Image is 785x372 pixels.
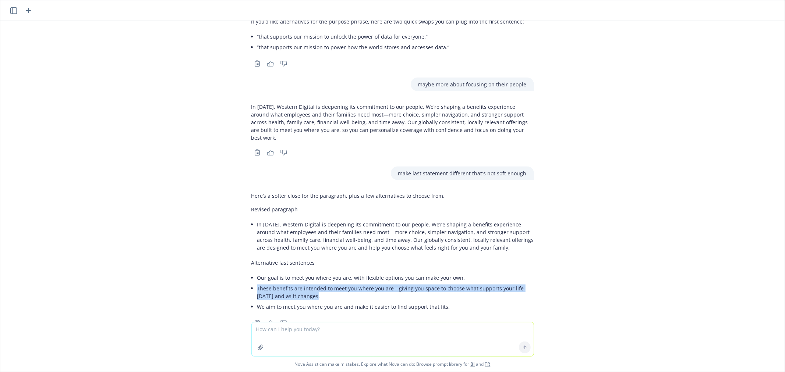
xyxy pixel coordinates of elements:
li: “that supports our mission to power how the world stores and accesses data.” [257,42,534,53]
button: Thumbs down [278,58,290,69]
li: “that supports our mission to unlock the power of data for everyone.” [257,31,534,42]
p: Here’s a softer close for the paragraph, plus a few alternatives to choose from. [251,192,534,200]
p: make last statement different that's not soft enough [398,169,527,177]
svg: Copy to clipboard [254,149,261,156]
p: Revised paragraph [251,205,534,213]
a: TR [485,361,491,367]
li: In [DATE], Western Digital is deepening its commitment to our people. We’re shaping a benefits ex... [257,219,534,253]
p: If you’d like alternatives for the purpose phrase, here are two quick swaps you can plug into the... [251,18,534,25]
a: BI [471,361,475,367]
p: maybe more about focusing on their people [418,81,527,88]
span: Nova Assist can make mistakes. Explore what Nova can do: Browse prompt library for and [3,357,782,372]
li: These benefits are intended to meet you where you are—giving you space to choose what supports yo... [257,283,534,301]
button: Thumbs down [278,318,290,328]
p: In [DATE], Western Digital is deepening its commitment to our people. We’re shaping a benefits ex... [251,103,534,142]
li: Our goal is to meet you where you are, with flexible options you can make your own. [257,272,534,283]
p: Alternative last sentences [251,259,534,267]
svg: Copy to clipboard [254,60,261,67]
button: Thumbs down [278,147,290,158]
li: We aim to meet you where you are and make it easier to find support that fits. [257,301,534,312]
svg: Copy to clipboard [254,320,261,326]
